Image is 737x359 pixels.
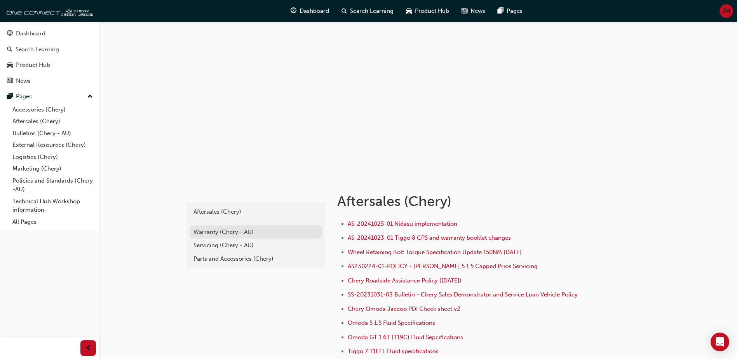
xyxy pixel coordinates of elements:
div: Product Hub [16,61,50,70]
a: Product Hub [3,58,96,72]
span: search-icon [341,6,347,16]
a: Chery Roadside Assistance Policy ([DATE]) [348,277,462,284]
span: Pages [507,7,523,16]
a: Accessories (Chery) [9,104,96,116]
div: News [16,77,31,85]
div: Servicing (Chery - AU) [193,241,318,250]
span: guage-icon [291,6,296,16]
span: news-icon [7,78,13,85]
div: Warranty (Chery - AU) [193,228,318,237]
span: news-icon [462,6,467,16]
span: News [470,7,485,16]
a: Aftersales (Chery) [190,205,322,219]
span: Product Hub [415,7,449,16]
a: car-iconProduct Hub [400,3,455,19]
img: oneconnect [4,3,93,19]
span: JM [722,7,730,16]
span: pages-icon [7,93,13,100]
a: pages-iconPages [491,3,529,19]
button: Pages [3,89,96,104]
a: Dashboard [3,26,96,41]
a: Marketing (Chery) [9,163,96,175]
a: news-iconNews [455,3,491,19]
a: SS-20231031-03 Bulletin - Chery Sales Demonstrator and Service Loan Vehicle Policy [348,291,578,298]
a: Omoda 5 1.5 Fluid Specifications [348,319,435,326]
a: Warranty (Chery - AU) [190,225,322,239]
a: Omoda GT 1.6T (T19C) Fluid Sepcifications [348,334,463,341]
a: Wheel Retaining Bolt Torque Specification Update 150NM [DATE] [348,249,522,256]
button: JM [720,4,733,18]
a: Policies and Standards (Chery -AU) [9,175,96,195]
a: Technical Hub Workshop information [9,195,96,216]
a: Logistics (Chery) [9,151,96,163]
div: Open Intercom Messenger [711,333,729,351]
span: car-icon [406,6,412,16]
a: Servicing (Chery - AU) [190,239,322,252]
span: pages-icon [498,6,504,16]
a: AS-20241023-01 Tiggo 8 CPS and warranty booklet changes [348,234,511,241]
div: Dashboard [16,29,45,38]
button: DashboardSearch LearningProduct HubNews [3,25,96,89]
div: Parts and Accessories (Chery) [193,254,318,263]
a: search-iconSearch Learning [335,3,400,19]
a: Search Learning [3,42,96,57]
span: up-icon [87,92,93,102]
span: Dashboard [300,7,329,16]
span: car-icon [7,62,13,69]
a: AS230224-01-POLICY - [PERSON_NAME] 5 1.5 Capped Price Servicing [348,263,538,270]
a: AS-20241025-01 Nidasu implementation [348,220,457,227]
a: External Resources (Chery) [9,139,96,151]
span: search-icon [7,46,12,53]
div: Aftersales (Chery) [193,207,318,216]
span: guage-icon [7,30,13,37]
div: Pages [16,92,32,101]
a: Tiggo 7 T1EFL Fluid specifications [348,348,439,355]
a: All Pages [9,216,96,228]
a: Chery Omoda Jaecoo PDI Check sheet v2 [348,305,460,312]
a: Bulletins (Chery - AU) [9,127,96,139]
a: News [3,74,96,88]
h1: Aftersales (Chery) [337,193,592,210]
a: Parts and Accessories (Chery) [190,252,322,266]
a: Aftersales (Chery) [9,115,96,127]
a: guage-iconDashboard [284,3,335,19]
div: Search Learning [16,45,59,54]
span: Search Learning [350,7,394,16]
span: prev-icon [85,343,91,353]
